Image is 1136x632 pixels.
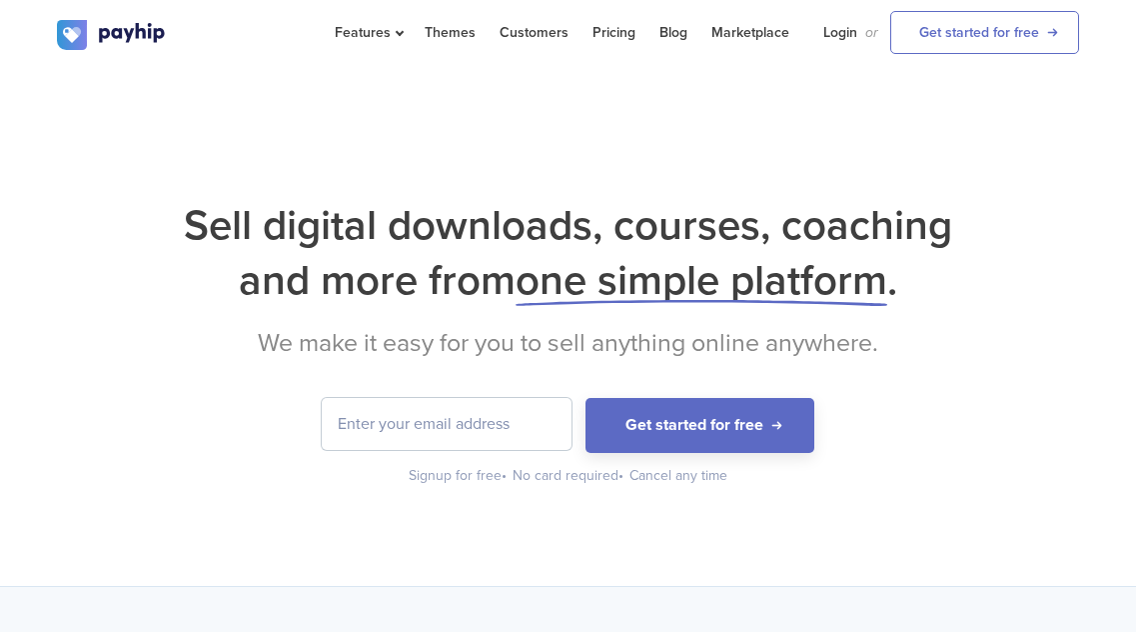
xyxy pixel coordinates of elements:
[502,467,507,484] span: •
[516,255,887,306] span: one simple platform
[887,255,897,306] span: .
[322,398,571,450] input: Enter your email address
[335,24,401,41] span: Features
[890,11,1079,54] a: Get started for free
[585,398,814,453] button: Get started for free
[57,328,1079,358] h2: We make it easy for you to sell anything online anywhere.
[57,198,1079,308] h1: Sell digital downloads, courses, coaching and more from
[618,467,623,484] span: •
[409,466,509,486] div: Signup for free
[513,466,625,486] div: No card required
[629,466,727,486] div: Cancel any time
[57,20,167,50] img: logo.svg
